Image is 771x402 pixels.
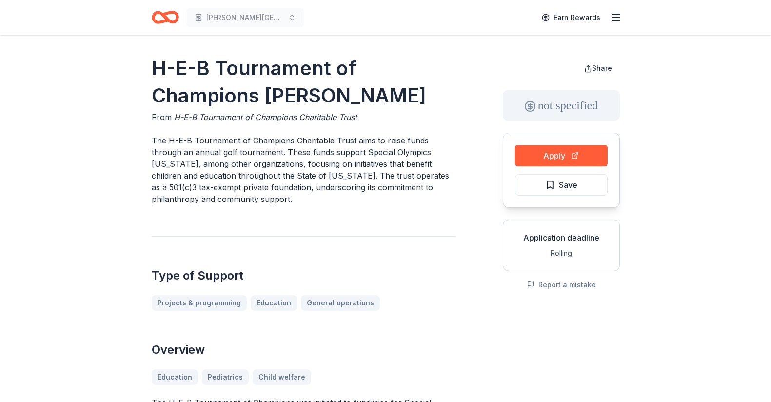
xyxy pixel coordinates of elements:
[576,59,620,78] button: Share
[527,279,596,291] button: Report a mistake
[511,232,612,243] div: Application deadline
[152,342,456,358] h2: Overview
[152,6,179,29] a: Home
[152,268,456,283] h2: Type of Support
[174,112,357,122] span: H-E-B Tournament of Champions Charitable Trust
[152,111,456,123] div: From
[152,55,456,109] h1: H-E-B Tournament of Champions [PERSON_NAME]
[187,8,304,27] button: [PERSON_NAME][GEOGRAPHIC_DATA]
[503,90,620,121] div: not specified
[515,174,608,196] button: Save
[152,135,456,205] p: The H-E-B Tournament of Champions Charitable Trust aims to raise funds through an annual golf tou...
[511,247,612,259] div: Rolling
[301,295,380,311] a: General operations
[536,9,606,26] a: Earn Rewards
[559,179,577,191] span: Save
[152,295,247,311] a: Projects & programming
[515,145,608,166] button: Apply
[206,12,284,23] span: [PERSON_NAME][GEOGRAPHIC_DATA]
[592,64,612,72] span: Share
[251,295,297,311] a: Education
